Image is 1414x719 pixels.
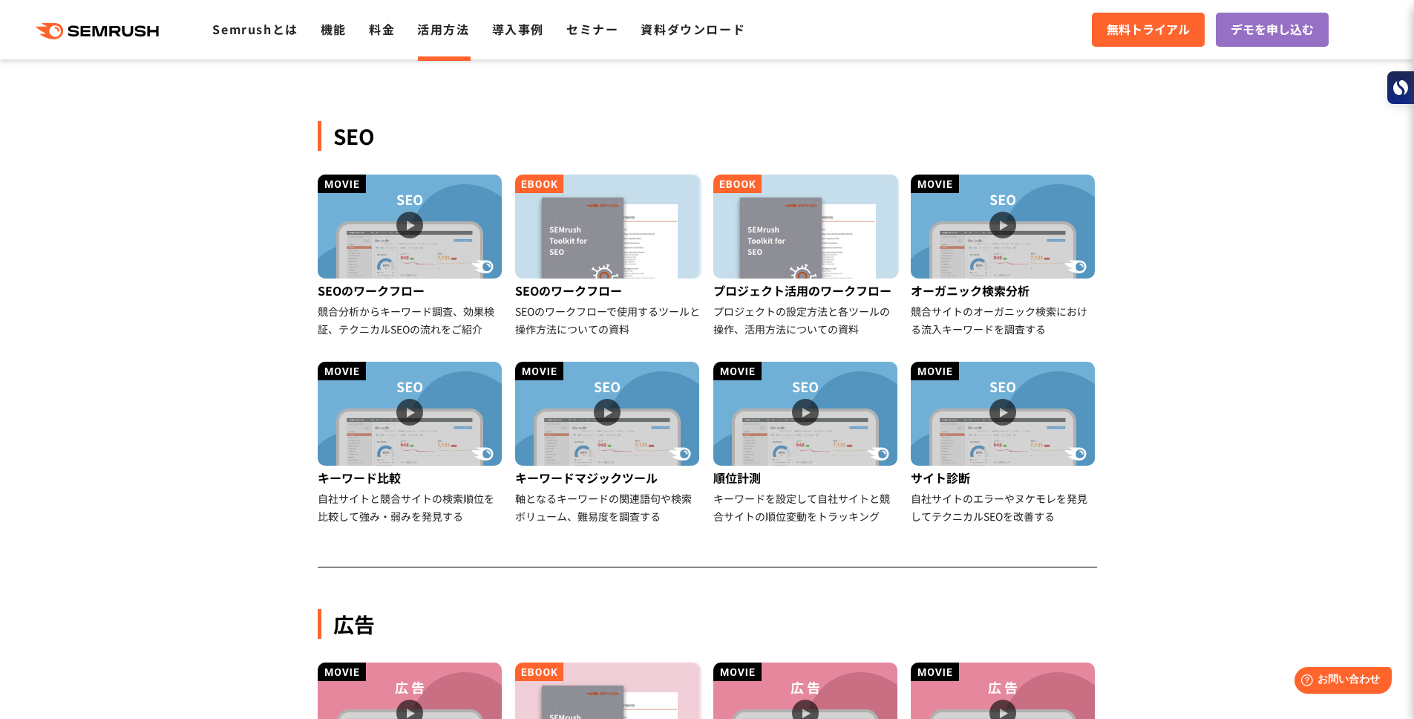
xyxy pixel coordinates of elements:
a: オーガニック検索分析 競合サイトのオーガニック検索における流入キーワードを調査する [911,175,1097,338]
div: キーワードマジックツール [515,466,701,489]
div: SEOのワークフロー [318,279,504,302]
span: デモを申し込む [1231,20,1314,39]
a: 活用方法 [417,20,469,38]
div: SEOのワークフロー [515,279,701,302]
a: プロジェクト活用のワークフロー プロジェクトの設定方法と各ツールの操作、活用方法についての資料 [713,175,900,338]
div: キーワード比較 [318,466,504,489]
a: サイト診断 自社サイトのエラーやヌケモレを発見してテクニカルSEOを改善する [911,362,1097,525]
div: プロジェクト活用のワークフロー [713,279,900,302]
a: キーワードマジックツール 軸となるキーワードの関連語句や検索ボリューム、難易度を調査する [515,362,701,525]
span: 無料トライアル [1107,20,1190,39]
div: オーガニック検索分析 [911,279,1097,302]
a: 機能 [321,20,347,38]
a: 順位計測 キーワードを設定して自社サイトと競合サイトの順位変動をトラッキング [713,362,900,525]
a: SEOのワークフロー 競合分析からキーワード調査、効果検証、テクニカルSEOの流れをご紹介 [318,175,504,338]
div: 競合分析からキーワード調査、効果検証、テクニカルSEOの流れをご紹介 [318,302,504,338]
a: 無料トライアル [1092,13,1205,47]
div: 軸となるキーワードの関連語句や検索ボリューム、難易度を調査する [515,489,701,525]
a: キーワード比較 自社サイトと競合サイトの検索順位を比較して強み・弱みを発見する [318,362,504,525]
div: 競合サイトのオーガニック検索における流入キーワードを調査する [911,302,1097,338]
div: 自社サイトのエラーやヌケモレを発見してテクニカルSEOを改善する [911,489,1097,525]
a: 資料ダウンロード [641,20,745,38]
div: サイト診断 [911,466,1097,489]
div: SEO [318,121,1097,151]
div: プロジェクトの設定方法と各ツールの操作、活用方法についての資料 [713,302,900,338]
a: デモを申し込む [1216,13,1329,47]
iframe: Help widget launcher [1282,661,1398,703]
a: 料金 [369,20,395,38]
div: 順位計測 [713,466,900,489]
div: キーワードを設定して自社サイトと競合サイトの順位変動をトラッキング [713,489,900,525]
div: 自社サイトと競合サイトの検索順位を比較して強み・弱みを発見する [318,489,504,525]
a: Semrushとは [212,20,298,38]
a: SEOのワークフロー SEOのワークフローで使用するツールと操作方法についての資料 [515,175,701,338]
a: セミナー [566,20,618,38]
a: 導入事例 [492,20,544,38]
div: SEOのワークフローで使用するツールと操作方法についての資料 [515,302,701,338]
div: 広告 [318,609,1097,639]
